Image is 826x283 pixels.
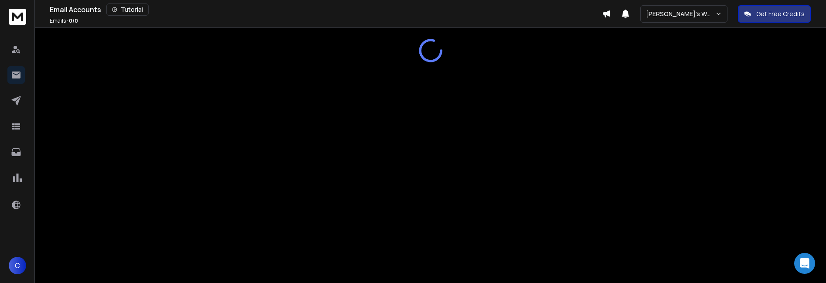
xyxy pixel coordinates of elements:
[50,3,602,16] div: Email Accounts
[50,17,78,24] p: Emails :
[9,257,26,274] button: C
[69,17,78,24] span: 0 / 0
[738,5,811,23] button: Get Free Credits
[646,10,715,18] p: [PERSON_NAME]'s Workspace
[106,3,149,16] button: Tutorial
[756,10,805,18] p: Get Free Credits
[794,253,815,274] div: Open Intercom Messenger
